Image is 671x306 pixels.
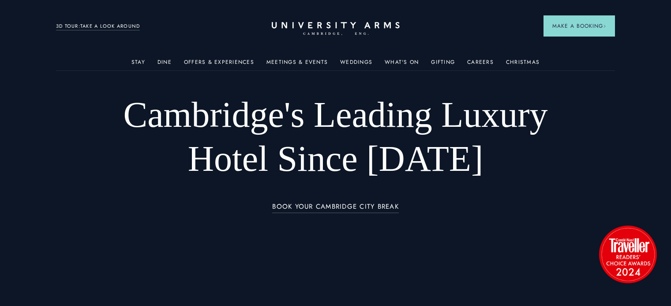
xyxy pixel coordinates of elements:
[506,59,540,70] a: Christmas
[340,59,372,70] a: Weddings
[603,25,606,28] img: Arrow icon
[184,59,254,70] a: Offers & Experiences
[431,59,455,70] a: Gifting
[56,22,140,30] a: 3D TOUR:TAKE A LOOK AROUND
[595,221,661,287] img: image-2524eff8f0c5d55edbf694693304c4387916dea5-1501x1501-png
[272,203,399,213] a: BOOK YOUR CAMBRIDGE CITY BREAK
[131,59,145,70] a: Stay
[266,59,328,70] a: Meetings & Events
[272,22,400,36] a: Home
[385,59,419,70] a: What's On
[467,59,494,70] a: Careers
[552,22,606,30] span: Make a Booking
[112,93,559,181] h1: Cambridge's Leading Luxury Hotel Since [DATE]
[544,15,615,37] button: Make a BookingArrow icon
[157,59,172,70] a: Dine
